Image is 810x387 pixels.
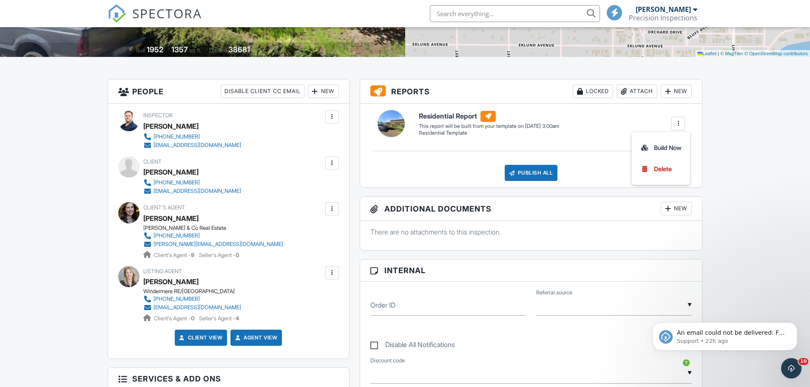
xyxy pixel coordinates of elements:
[143,225,290,232] div: [PERSON_NAME] & Co Real Estate
[199,252,239,258] span: Seller's Agent -
[147,45,163,54] div: 1952
[153,133,200,140] div: [PHONE_NUMBER]
[236,252,239,258] strong: 0
[143,133,241,141] a: [PHONE_NUMBER]
[505,165,558,181] div: Publish All
[617,85,657,98] div: Attach
[143,187,241,195] a: [EMAIL_ADDRESS][DOMAIN_NAME]
[153,142,241,149] div: [EMAIL_ADDRESS][DOMAIN_NAME]
[419,111,559,122] h6: Residential Report
[189,47,201,54] span: sq. ft.
[221,85,304,98] div: Disable Client CC Email
[370,341,455,351] label: Disable All Notifications
[191,315,194,322] strong: 0
[153,241,283,248] div: [PERSON_NAME][EMAIL_ADDRESS][DOMAIN_NAME]
[430,5,600,22] input: Search everything...
[799,358,808,365] span: 10
[360,197,702,221] h3: Additional Documents
[233,333,277,342] a: Agent View
[154,315,196,322] span: Client's Agent -
[153,179,200,186] div: [PHONE_NUMBER]
[143,204,185,211] span: Client's Agent
[640,143,682,153] div: Build Now
[143,275,199,288] a: [PERSON_NAME]
[370,300,395,310] label: Order ID
[781,358,801,379] iframe: Intercom live chat
[370,227,692,237] p: There are no attachments to this inspection.
[419,123,559,130] div: This report will be built from your template on [DATE] 3:00am
[143,120,199,133] div: [PERSON_NAME]
[108,4,126,23] img: The Best Home Inspection Software - Spectora
[661,202,692,215] div: New
[209,47,227,54] span: Lot Size
[199,315,239,322] span: Seller's Agent -
[419,130,559,137] div: Residential Template
[108,11,202,29] a: SPECTORA
[143,288,248,295] div: Windermere RE/[GEOGRAPHIC_DATA]
[640,305,810,364] iframe: Intercom notifications message
[143,303,241,312] a: [EMAIL_ADDRESS][DOMAIN_NAME]
[108,79,349,104] h3: People
[153,304,241,311] div: [EMAIL_ADDRESS][DOMAIN_NAME]
[143,268,182,274] span: Listing Agent
[573,85,613,98] div: Locked
[143,141,241,150] a: [EMAIL_ADDRESS][DOMAIN_NAME]
[143,295,241,303] a: [PHONE_NUMBER]
[143,158,162,165] span: Client
[153,232,200,239] div: [PHONE_NUMBER]
[308,85,339,98] div: New
[661,85,692,98] div: New
[143,232,283,240] a: [PHONE_NUMBER]
[171,45,188,54] div: 1357
[132,4,202,22] span: SPECTORA
[637,137,685,158] a: Build Now
[136,47,145,54] span: Built
[191,252,194,258] strong: 9
[143,166,199,178] div: [PERSON_NAME]
[697,51,716,56] a: Leaflet
[654,164,672,174] div: Delete
[236,315,239,322] strong: 4
[629,14,697,22] div: Precision Inspections
[251,47,262,54] span: sq.ft.
[636,5,691,14] div: [PERSON_NAME]
[143,240,283,249] a: [PERSON_NAME][EMAIL_ADDRESS][DOMAIN_NAME]
[153,188,241,195] div: [EMAIL_ADDRESS][DOMAIN_NAME]
[153,296,200,302] div: [PHONE_NUMBER]
[178,333,223,342] a: Client View
[640,164,682,174] a: Delete
[370,357,405,364] label: Discount code
[718,51,719,56] span: |
[143,112,173,119] span: Inspector
[228,45,250,54] div: 38681
[143,178,241,187] a: [PHONE_NUMBER]
[143,212,199,225] a: [PERSON_NAME]
[745,51,808,56] a: © OpenStreetMap contributors
[154,252,196,258] span: Client's Agent -
[360,79,702,104] h3: Reports
[360,260,702,282] h3: Internal
[720,51,743,56] a: © MapTiler
[536,289,572,297] label: Referral source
